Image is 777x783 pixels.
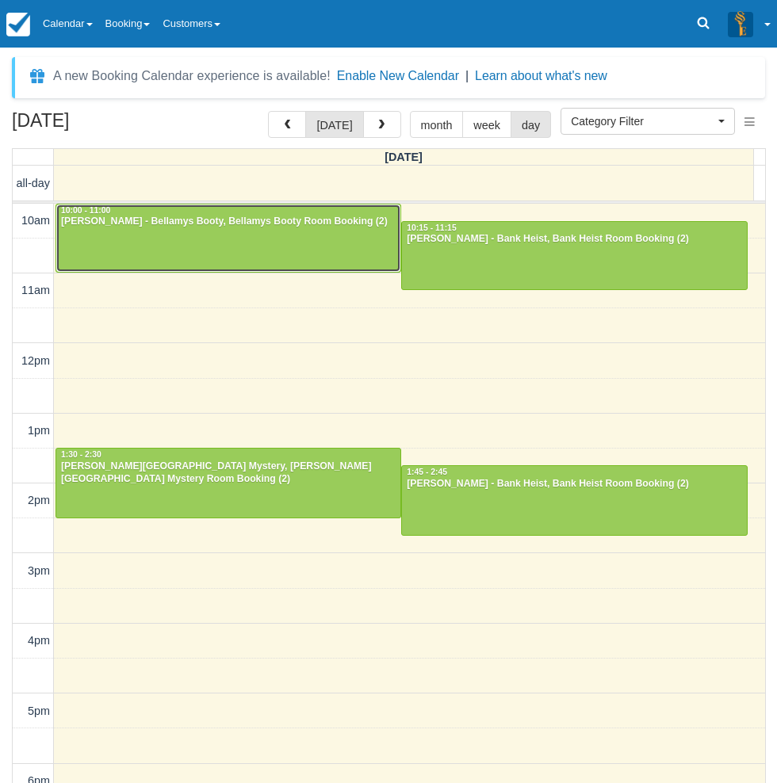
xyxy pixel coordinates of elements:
span: all-day [17,177,50,189]
span: Category Filter [571,113,714,129]
a: 10:00 - 11:00[PERSON_NAME] - Bellamys Booty, Bellamys Booty Room Booking (2) [55,204,401,273]
div: A new Booking Calendar experience is available! [53,67,331,86]
button: Enable New Calendar [337,68,459,84]
button: month [410,111,464,138]
button: week [462,111,511,138]
button: Category Filter [561,108,735,135]
span: 2pm [28,494,50,506]
a: 1:30 - 2:30[PERSON_NAME][GEOGRAPHIC_DATA] Mystery, [PERSON_NAME][GEOGRAPHIC_DATA] Mystery Room Bo... [55,448,401,518]
div: [PERSON_NAME] - Bank Heist, Bank Heist Room Booking (2) [406,233,742,246]
button: [DATE] [305,111,363,138]
div: [PERSON_NAME][GEOGRAPHIC_DATA] Mystery, [PERSON_NAME][GEOGRAPHIC_DATA] Mystery Room Booking (2) [60,460,396,486]
img: checkfront-main-nav-mini-logo.png [6,13,30,36]
span: 10:00 - 11:00 [61,206,110,215]
span: 10:15 - 11:15 [407,223,456,232]
a: Learn about what's new [475,69,607,82]
span: [DATE] [385,151,423,163]
span: 4pm [28,634,50,647]
div: [PERSON_NAME] - Bellamys Booty, Bellamys Booty Room Booking (2) [60,216,396,228]
span: 10am [21,214,50,227]
h2: [DATE] [12,111,212,140]
span: 1pm [28,424,50,437]
span: 1:45 - 2:45 [407,468,447,476]
a: 10:15 - 11:15[PERSON_NAME] - Bank Heist, Bank Heist Room Booking (2) [401,221,747,291]
span: 12pm [21,354,50,367]
span: 11am [21,284,50,296]
span: 5pm [28,705,50,717]
a: 1:45 - 2:45[PERSON_NAME] - Bank Heist, Bank Heist Room Booking (2) [401,465,747,535]
span: | [465,69,469,82]
button: day [511,111,551,138]
span: 3pm [28,564,50,577]
span: 1:30 - 2:30 [61,450,101,459]
div: [PERSON_NAME] - Bank Heist, Bank Heist Room Booking (2) [406,478,742,491]
img: A3 [728,11,753,36]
